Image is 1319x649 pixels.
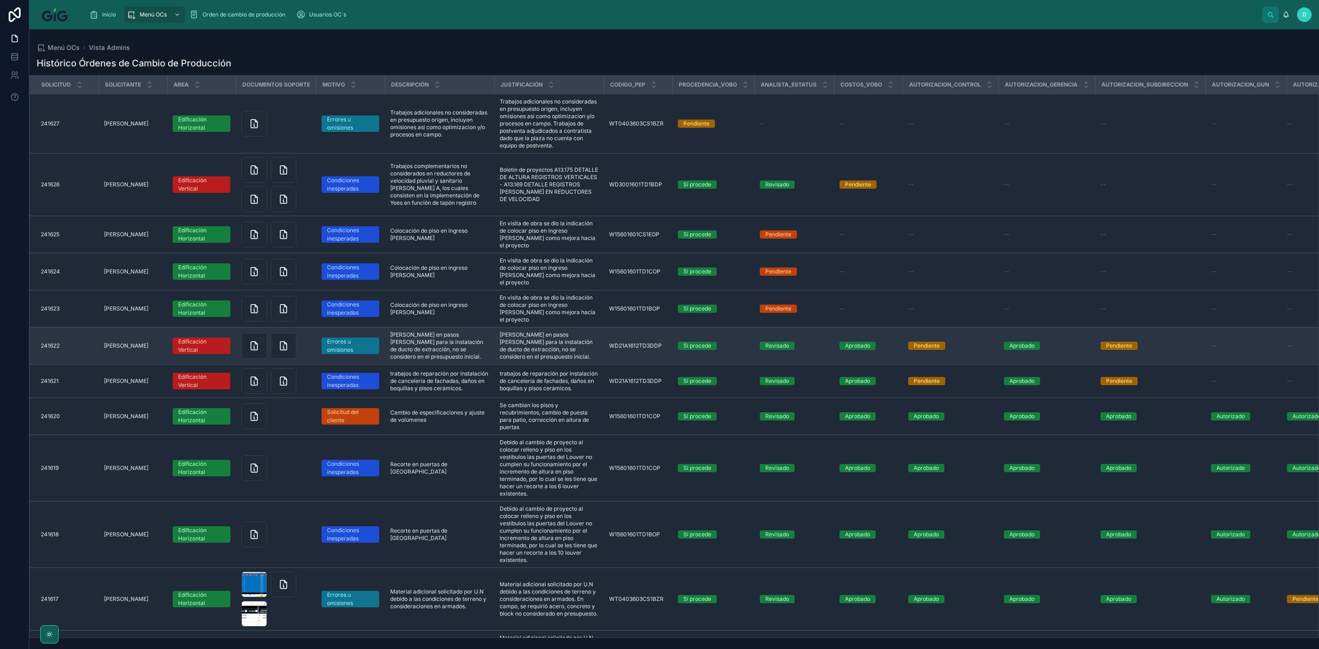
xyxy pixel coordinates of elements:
a: -- [1101,305,1200,312]
a: Debido al cambio de proyecto al colocar relleno y piso en los vestíbulos las puertas del Louver n... [500,505,598,564]
a: [PERSON_NAME] [104,464,162,472]
a: Si procede [678,377,749,385]
div: Si procede [683,267,711,276]
span: [PERSON_NAME] [104,120,148,127]
div: Aprobado [845,342,870,350]
span: Debido al cambio de proyecto al colocar relleno y piso en los vestíbulos las puertas del Louver n... [500,439,598,497]
a: Aprobado [1004,464,1090,472]
span: -- [1101,305,1106,312]
div: Autorizado [1216,412,1245,420]
a: WD21A1612TD3DDP [609,342,667,349]
a: Recorte en puertas de [GEOGRAPHIC_DATA] [390,461,489,475]
a: Pendiente [908,342,993,350]
div: Revisado [765,377,789,385]
span: Trabajos adicionales no consideradas en presupuesto origen, incluyen omisiones asi como optimizac... [500,98,598,149]
span: -- [839,231,845,238]
a: Colocación de piso en ingreso [PERSON_NAME] [390,301,489,316]
div: scrollable content [82,5,1262,25]
a: Aprobado [1004,342,1090,350]
a: 241621 [41,377,93,385]
a: Edificación Horizontal [173,408,230,425]
div: Pendiente [683,120,709,128]
a: -- [1004,181,1090,188]
span: [PERSON_NAME] [104,464,148,472]
a: -- [1101,268,1200,275]
div: Autorizado [1216,464,1245,472]
a: Aprobado [908,412,993,420]
div: Edificación Vertical [178,176,225,193]
a: W15601601TD1COP [609,413,667,420]
a: Vista Admins [89,43,130,52]
span: -- [1287,120,1292,127]
a: [PERSON_NAME] [104,231,162,238]
span: 241620 [41,413,60,420]
div: Revisado [765,412,789,420]
span: 241623 [41,305,60,312]
span: Trabajos complementarios no considerados en reductores de velocidad pluvial y sanitario [PERSON_N... [390,163,489,207]
a: En visita de obra se dio la indicación de colocar piso en ingreso [PERSON_NAME] como mejora hacia... [500,257,598,286]
a: W15601601CS1EOP [609,231,667,238]
a: -- [1004,231,1090,238]
a: -- [1211,181,1281,188]
a: Inicio [87,6,122,23]
div: Aprobado [914,464,939,472]
a: Pendiente [678,120,749,128]
div: Aprobado [845,377,870,385]
span: 241625 [41,231,60,238]
span: W15601601TD1BOP [609,305,660,312]
a: Edificación Horizontal [173,263,230,280]
a: Boletín de proyectos A13.175 DETALLE DE ALTURA REGISTROS VERTICALES - A13.169 DETALLE REGISTROS [... [500,166,598,203]
div: Si procede [683,377,711,385]
span: [PERSON_NAME] en pasos [PERSON_NAME] para la instalación de ducto de extracción, no se considero ... [500,331,598,360]
a: -- [839,120,897,127]
div: Edificación Horizontal [178,226,225,243]
div: Pendiente [765,230,791,239]
span: -- [1211,181,1216,188]
span: Menú OCs [48,43,80,52]
a: Solicitud del cliente [322,408,379,425]
span: En visita de obra se dio la indicación de colocar piso en ingreso [PERSON_NAME] como mejora hacia... [500,294,598,323]
a: [PERSON_NAME] en pasos [PERSON_NAME] para la instalación de ducto de extracción, no se considero ... [390,331,489,360]
div: Condiciones inesperadas [327,526,374,543]
div: Aprobado [845,412,870,420]
span: -- [839,268,845,275]
a: trabajos de reparación por instalación de cancelería de fachadas, daños en boquillas y pisos cerá... [390,370,489,392]
a: Pendiente [760,305,828,313]
div: Condiciones inesperadas [327,176,374,193]
a: Colocación de piso en ingreso [PERSON_NAME] [390,227,489,242]
a: Si procede [678,530,749,539]
a: Autorizado [1211,412,1281,420]
a: Aprobado [1101,464,1200,472]
a: -- [1004,305,1090,312]
a: Revisado [760,464,828,472]
a: Menú OCs [37,43,80,52]
a: [PERSON_NAME] [104,377,162,385]
span: -- [908,231,914,238]
a: W15601601TD1COP [609,464,667,472]
a: Revisado [760,342,828,350]
span: [PERSON_NAME] [104,268,148,275]
div: Pendiente [1106,377,1132,385]
div: Condiciones inesperadas [327,373,374,389]
span: 241622 [41,342,60,349]
span: W15601601TD1COP [609,268,660,275]
div: Edificación Horizontal [178,300,225,317]
a: Colocación de piso en ingreso [PERSON_NAME] [390,264,489,279]
div: Aprobado [1009,377,1035,385]
div: Revisado [765,464,789,472]
div: Edificación Horizontal [178,526,225,543]
a: Edificación Horizontal [173,115,230,132]
span: -- [1287,305,1292,312]
a: [PERSON_NAME] [104,268,162,275]
span: -- [1211,120,1216,127]
span: -- [1101,268,1106,275]
span: -- [908,120,914,127]
a: -- [908,120,993,127]
div: Edificación Horizontal [178,263,225,280]
a: Aprobado [908,464,993,472]
span: [PERSON_NAME] [104,377,148,385]
a: -- [1211,342,1281,349]
span: 241621 [41,377,59,385]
